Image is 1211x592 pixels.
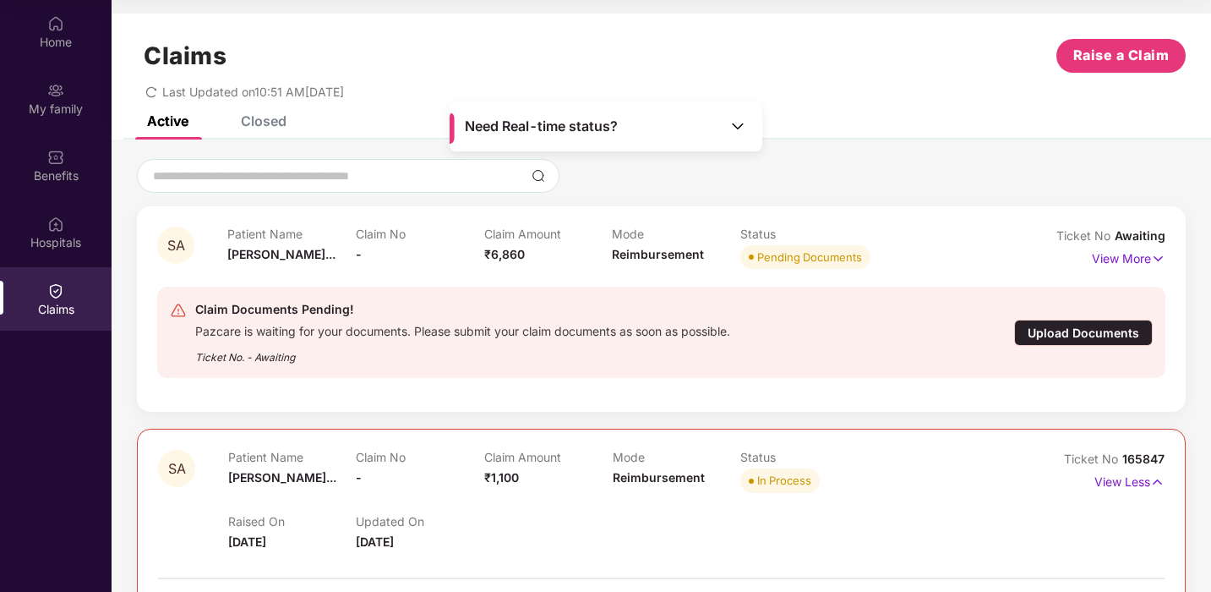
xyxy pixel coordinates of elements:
[227,247,335,261] span: [PERSON_NAME]...
[612,227,740,241] p: Mode
[1014,320,1153,346] div: Upload Documents
[613,470,705,485] span: Reimbursement
[1151,249,1165,268] img: svg+xml;base64,PHN2ZyB4bWxucz0iaHR0cDovL3d3dy53My5vcmcvMjAwMC9zdmciIHdpZHRoPSIxNyIgaGVpZ2h0PSIxNy...
[356,514,484,529] p: Updated On
[47,15,64,32] img: svg+xml;base64,PHN2ZyBpZD0iSG9tZSIgeG1sbnM9Imh0dHA6Ly93d3cudzMub3JnLzIwMDAvc3ZnIiB3aWR0aD0iMjAiIG...
[228,514,357,529] p: Raised On
[740,450,869,464] p: Status
[484,227,613,241] p: Claim Amount
[1056,39,1186,73] button: Raise a Claim
[47,282,64,299] img: svg+xml;base64,PHN2ZyBpZD0iQ2xhaW0iIHhtbG5zPSJodHRwOi8vd3d3LnczLm9yZy8yMDAwL3N2ZyIgd2lkdGg9IjIwIi...
[484,470,519,485] span: ₹1,100
[1064,452,1122,466] span: Ticket No
[47,216,64,233] img: svg+xml;base64,PHN2ZyBpZD0iSG9zcGl0YWxzIiB4bWxucz0iaHR0cDovL3d3dy53My5vcmcvMjAwMC9zdmciIHdpZHRoPS...
[195,339,730,365] div: Ticket No. - Awaiting
[356,470,362,485] span: -
[484,247,525,261] span: ₹6,860
[612,247,704,261] span: Reimbursement
[1073,45,1170,66] span: Raise a Claim
[613,450,741,464] p: Mode
[757,472,811,489] div: In Process
[729,118,746,134] img: Toggle Icon
[1150,473,1165,491] img: svg+xml;base64,PHN2ZyB4bWxucz0iaHR0cDovL3d3dy53My5vcmcvMjAwMC9zdmciIHdpZHRoPSIxNyIgaGVpZ2h0PSIxNy...
[1092,245,1165,268] p: View More
[1115,228,1165,243] span: Awaiting
[47,82,64,99] img: svg+xml;base64,PHN2ZyB3aWR0aD0iMjAiIGhlaWdodD0iMjAiIHZpZXdCb3g9IjAgMCAyMCAyMCIgZmlsbD0ibm9uZSIgeG...
[356,450,484,464] p: Claim No
[170,302,187,319] img: svg+xml;base64,PHN2ZyB4bWxucz0iaHR0cDovL3d3dy53My5vcmcvMjAwMC9zdmciIHdpZHRoPSIyNCIgaGVpZ2h0PSIyNC...
[228,534,266,549] span: [DATE]
[227,227,356,241] p: Patient Name
[168,462,186,476] span: SA
[47,149,64,166] img: svg+xml;base64,PHN2ZyBpZD0iQmVuZWZpdHMiIHhtbG5zPSJodHRwOi8vd3d3LnczLm9yZy8yMDAwL3N2ZyIgd2lkdGg9Ij...
[145,85,157,99] span: redo
[1056,228,1115,243] span: Ticket No
[147,112,188,129] div: Active
[144,41,226,70] h1: Claims
[356,247,362,261] span: -
[1122,452,1165,466] span: 165847
[1094,469,1165,491] p: View Less
[356,534,394,549] span: [DATE]
[228,450,357,464] p: Patient Name
[162,85,344,99] span: Last Updated on 10:51 AM[DATE]
[195,320,730,339] div: Pazcare is waiting for your documents. Please submit your claim documents as soon as possible.
[740,227,869,241] p: Status
[356,227,484,241] p: Claim No
[532,169,545,183] img: svg+xml;base64,PHN2ZyBpZD0iU2VhcmNoLTMyeDMyIiB4bWxucz0iaHR0cDovL3d3dy53My5vcmcvMjAwMC9zdmciIHdpZH...
[167,238,185,253] span: SA
[241,112,286,129] div: Closed
[465,118,618,135] span: Need Real-time status?
[484,450,613,464] p: Claim Amount
[195,299,730,320] div: Claim Documents Pending!
[757,249,862,266] div: Pending Documents
[228,470,336,485] span: [PERSON_NAME]...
